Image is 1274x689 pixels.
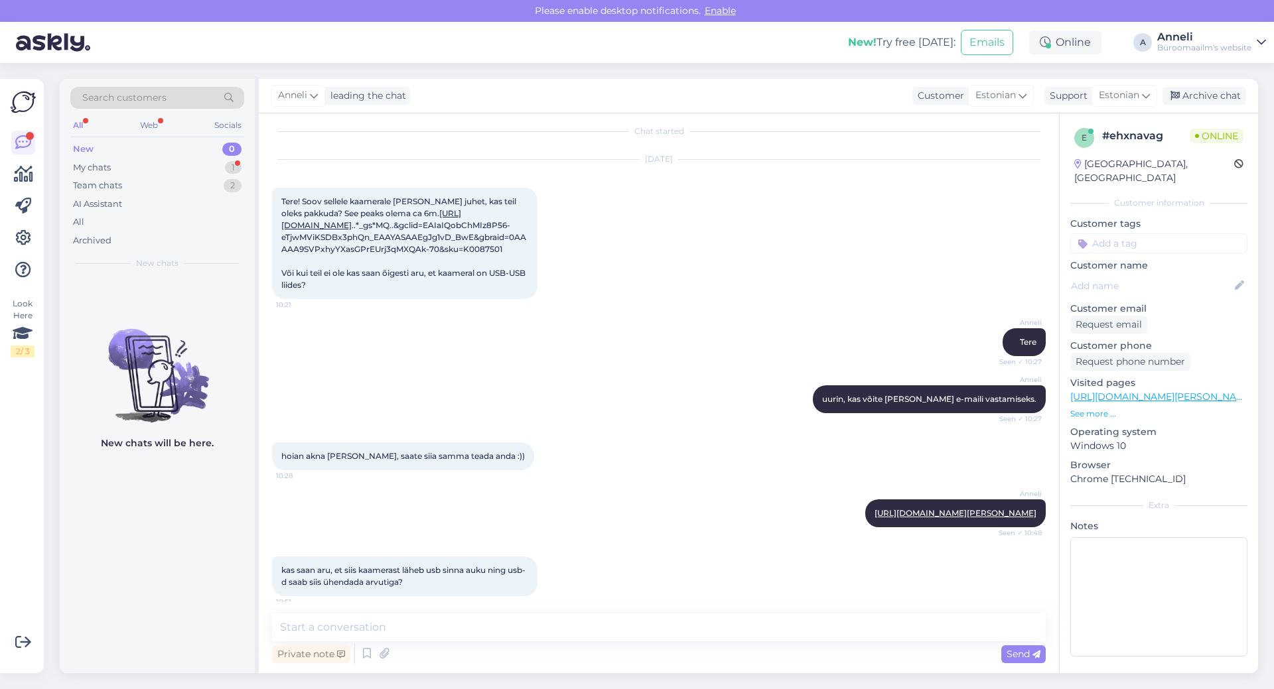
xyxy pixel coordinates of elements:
[276,597,326,607] span: 10:51
[224,179,242,192] div: 2
[1133,33,1152,52] div: A
[1007,648,1040,660] span: Send
[1099,88,1139,103] span: Estonian
[1070,458,1247,472] p: Browser
[1190,129,1243,143] span: Online
[1163,87,1246,105] div: Archive chat
[822,394,1036,404] span: uurin, kas võite [PERSON_NAME] e-maili vastamiseks.
[212,117,244,134] div: Socials
[70,117,86,134] div: All
[1070,499,1247,511] div: Extra
[272,645,350,663] div: Private note
[281,451,525,461] span: hoian akna [PERSON_NAME], saate siia samma teada anda :))
[101,436,214,450] p: New chats will be here.
[1070,472,1247,486] p: Chrome [TECHNICAL_ID]
[1020,337,1036,347] span: Tere
[848,36,877,48] b: New!
[1044,89,1088,103] div: Support
[73,179,122,192] div: Team chats
[992,489,1042,499] span: Anneli
[1071,279,1232,293] input: Add name
[222,143,242,156] div: 0
[1070,376,1247,390] p: Visited pages
[1082,133,1087,143] span: e
[137,117,161,134] div: Web
[1070,439,1247,453] p: Windows 10
[1070,197,1247,209] div: Customer information
[1157,32,1251,42] div: Anneli
[975,88,1016,103] span: Estonian
[1074,157,1234,185] div: [GEOGRAPHIC_DATA], [GEOGRAPHIC_DATA]
[73,143,94,156] div: New
[73,161,111,174] div: My chats
[1070,408,1247,420] p: See more ...
[1157,32,1266,53] a: AnneliBüroomaailm's website
[73,198,122,211] div: AI Assistant
[82,91,167,105] span: Search customers
[1070,425,1247,439] p: Operating system
[1070,217,1247,231] p: Customer tags
[1070,233,1247,253] input: Add a tag
[11,345,35,357] div: 2 / 3
[992,318,1042,328] span: Anneli
[912,89,964,103] div: Customer
[1070,519,1247,533] p: Notes
[136,257,178,269] span: New chats
[60,305,255,424] img: No chats
[1070,391,1253,403] a: [URL][DOMAIN_NAME][PERSON_NAME]
[1102,128,1190,144] div: # ehxnavag
[1070,316,1147,334] div: Request email
[992,528,1042,538] span: Seen ✓ 10:48
[875,508,1036,518] a: [URL][DOMAIN_NAME][PERSON_NAME]
[281,196,528,290] span: Tere! Soov sellele kaamerale [PERSON_NAME] juhet, kas teil oleks pakkuda? See peaks olema ca 6m. ...
[276,471,326,481] span: 10:28
[1070,353,1190,371] div: Request phone number
[73,234,111,247] div: Archived
[848,34,955,50] div: Try free [DATE]:
[276,300,326,310] span: 10:21
[701,5,740,17] span: Enable
[281,565,526,587] span: kas saan aru, et siis kaamerast läheb usb sinna auku ning usb-d saab siis ühendada arvutiga?
[1029,31,1101,54] div: Online
[272,153,1046,165] div: [DATE]
[992,414,1042,424] span: Seen ✓ 10:27
[272,125,1046,137] div: Chat started
[73,216,84,229] div: All
[11,90,36,115] img: Askly Logo
[1070,259,1247,273] p: Customer name
[1070,302,1247,316] p: Customer email
[992,357,1042,367] span: Seen ✓ 10:27
[225,161,242,174] div: 1
[278,88,307,103] span: Anneli
[961,30,1013,55] button: Emails
[1070,339,1247,353] p: Customer phone
[992,375,1042,385] span: Anneli
[1157,42,1251,53] div: Büroomaailm's website
[325,89,406,103] div: leading the chat
[11,298,35,357] div: Look Here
